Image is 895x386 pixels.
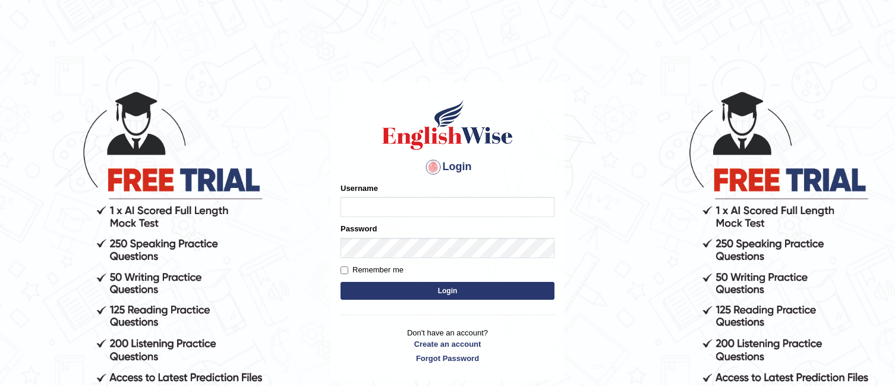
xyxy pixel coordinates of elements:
[341,338,554,350] a: Create an account
[341,282,554,300] button: Login
[380,98,515,152] img: Logo of English Wise sign in for intelligent practice with AI
[341,266,348,274] input: Remember me
[341,353,554,364] a: Forgot Password
[341,264,404,276] label: Remember me
[341,327,554,364] p: Don't have an account?
[341,183,378,194] label: Username
[341,158,554,177] h4: Login
[341,223,377,234] label: Password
